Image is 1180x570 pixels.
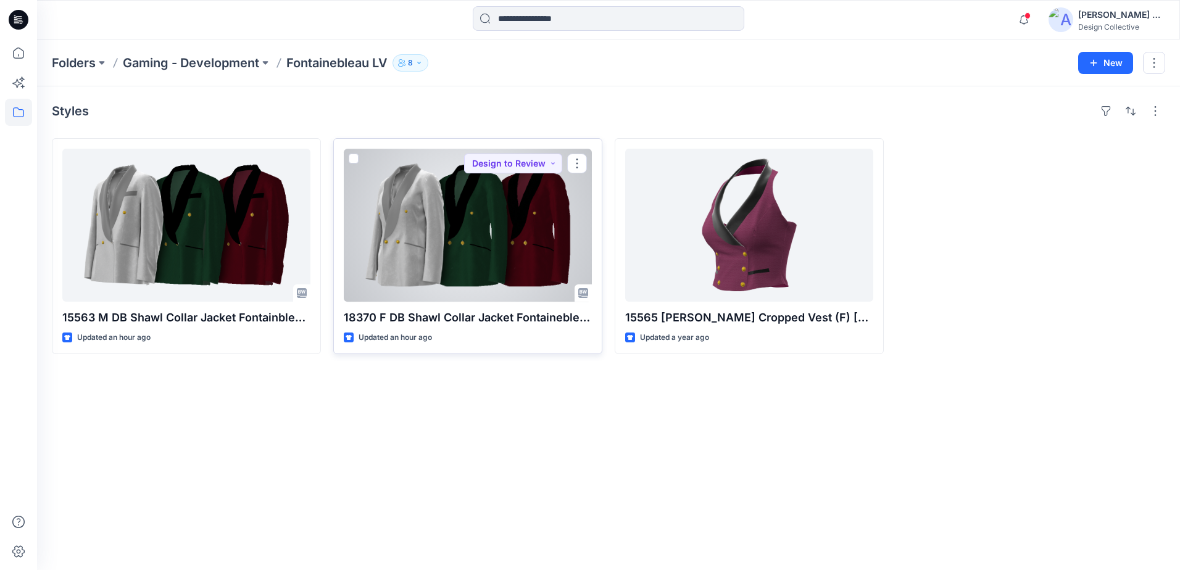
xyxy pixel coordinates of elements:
img: avatar [1049,7,1073,32]
p: 18370 F DB Shawl Collar Jacket Fontainebleau LV [344,309,592,326]
div: [PERSON_NAME] Couch [1078,7,1165,22]
a: 15565 DB Halter Cropped Vest (F) Fontainebleau LV [625,149,873,302]
button: New [1078,52,1133,74]
p: Updated a year ago [640,331,709,344]
h4: Styles [52,104,89,118]
p: 8 [408,56,413,70]
div: Design Collective [1078,22,1165,31]
a: Folders [52,54,96,72]
a: Gaming - Development [123,54,259,72]
p: Fontainebleau LV [286,54,388,72]
a: 15563 M DB Shawl Collar Jacket Fontainbleau LV [62,149,310,302]
p: 15565 [PERSON_NAME] Cropped Vest (F) [GEOGRAPHIC_DATA] LV [625,309,873,326]
a: 18370 F DB Shawl Collar Jacket Fontainebleau LV [344,149,592,302]
button: 8 [393,54,428,72]
p: Updated an hour ago [77,331,151,344]
p: Updated an hour ago [359,331,432,344]
p: 15563 M DB Shawl Collar Jacket Fontainbleau LV [62,309,310,326]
